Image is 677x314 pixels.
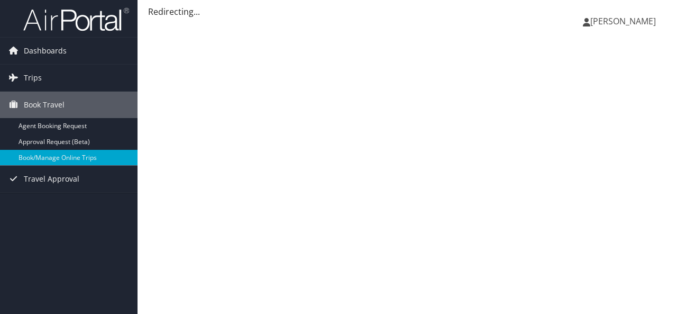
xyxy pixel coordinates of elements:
span: Book Travel [24,92,65,118]
span: Dashboards [24,38,67,64]
a: [PERSON_NAME] [583,5,666,37]
span: Trips [24,65,42,91]
span: Travel Approval [24,166,79,192]
span: [PERSON_NAME] [590,15,656,27]
img: airportal-logo.png [23,7,129,32]
div: Redirecting... [148,5,666,18]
